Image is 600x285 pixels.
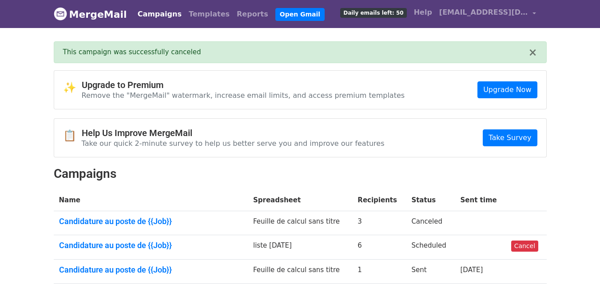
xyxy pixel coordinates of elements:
[248,211,352,235] td: Feuille de calcul sans titre
[59,217,243,226] a: Candidature au poste de {{Job}}
[82,91,405,100] p: Remove the "MergeMail" watermark, increase email limits, and access premium templates
[352,190,406,211] th: Recipients
[59,265,243,275] a: Candidature au poste de {{Job}}
[275,8,325,21] a: Open Gmail
[54,190,248,211] th: Name
[406,211,455,235] td: Canceled
[248,235,352,260] td: liste [DATE]
[340,8,406,18] span: Daily emails left: 50
[406,190,455,211] th: Status
[406,235,455,260] td: Scheduled
[82,139,385,148] p: Take our quick 2-minute survey to help us better serve you and improve our features
[352,235,406,260] td: 6
[439,7,528,18] span: [EMAIL_ADDRESS][DOMAIN_NAME]
[134,5,185,23] a: Campaigns
[461,266,483,274] a: [DATE]
[337,4,410,21] a: Daily emails left: 50
[528,47,537,58] button: ×
[248,190,352,211] th: Spreadsheet
[406,259,455,284] td: Sent
[233,5,272,23] a: Reports
[352,259,406,284] td: 1
[483,129,537,146] a: Take Survey
[54,166,547,181] h2: Campaigns
[511,241,538,252] a: Cancel
[63,81,82,94] span: ✨
[54,7,67,20] img: MergeMail logo
[63,129,82,142] span: 📋
[82,128,385,138] h4: Help Us Improve MergeMail
[248,259,352,284] td: Feuille de calcul sans titre
[54,5,127,24] a: MergeMail
[477,81,537,98] a: Upgrade Now
[455,190,506,211] th: Sent time
[352,211,406,235] td: 3
[185,5,233,23] a: Templates
[436,4,540,24] a: [EMAIL_ADDRESS][DOMAIN_NAME]
[410,4,436,21] a: Help
[82,80,405,90] h4: Upgrade to Premium
[59,241,243,250] a: Candidature au poste de {{Job}}
[63,47,528,57] div: This campaign was successfully canceled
